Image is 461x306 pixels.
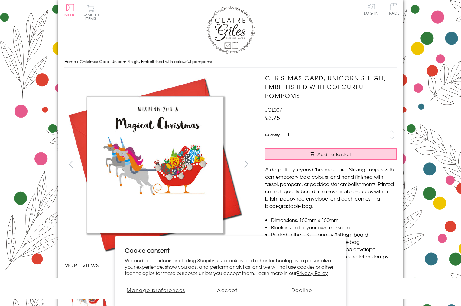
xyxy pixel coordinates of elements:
a: Privacy Policy [297,269,328,277]
span: Add to Basket [317,151,352,157]
span: Menu [64,12,76,18]
img: Christmas Card, Unicorn Sleigh, Embellished with colourful pompoms [253,74,434,255]
label: Quantity [265,132,280,138]
a: Log In [364,3,378,15]
span: £3.75 [265,113,280,122]
button: Basket0 items [83,5,99,20]
h3: More views [64,261,253,269]
span: 0 items [85,12,99,21]
li: Printed in the U.K on quality 350gsm board [271,231,397,238]
span: Manage preferences [127,286,185,294]
button: next [239,157,253,171]
li: Blank inside for your own message [271,224,397,231]
h2: Cookie consent [125,246,336,254]
img: Christmas Card, Unicorn Sleigh, Embellished with colourful pompoms [64,74,245,255]
h1: Christmas Card, Unicorn Sleigh, Embellished with colourful pompoms [265,74,397,100]
a: Trade [387,3,400,16]
button: prev [64,157,78,171]
p: We and our partners, including Shopify, use cookies and other technologies to personalize your ex... [125,257,336,276]
button: Manage preferences [125,284,187,296]
span: Trade [387,3,400,15]
li: Dimensions: 150mm x 150mm [271,216,397,224]
span: Christmas Card, Unicorn Sleigh, Embellished with colourful pompoms [80,58,212,64]
button: Add to Basket [265,148,397,160]
span: › [77,58,78,64]
button: Menu [64,4,76,17]
nav: breadcrumbs [64,55,397,68]
button: Accept [193,284,261,296]
a: Home [64,58,76,64]
span: JOL007 [265,106,282,113]
button: Decline [268,284,336,296]
img: Claire Giles Greetings Cards [206,6,255,54]
p: A delightfully joyous Christmas card. Striking images with contemporary bold colours, and hand fi... [265,166,397,209]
